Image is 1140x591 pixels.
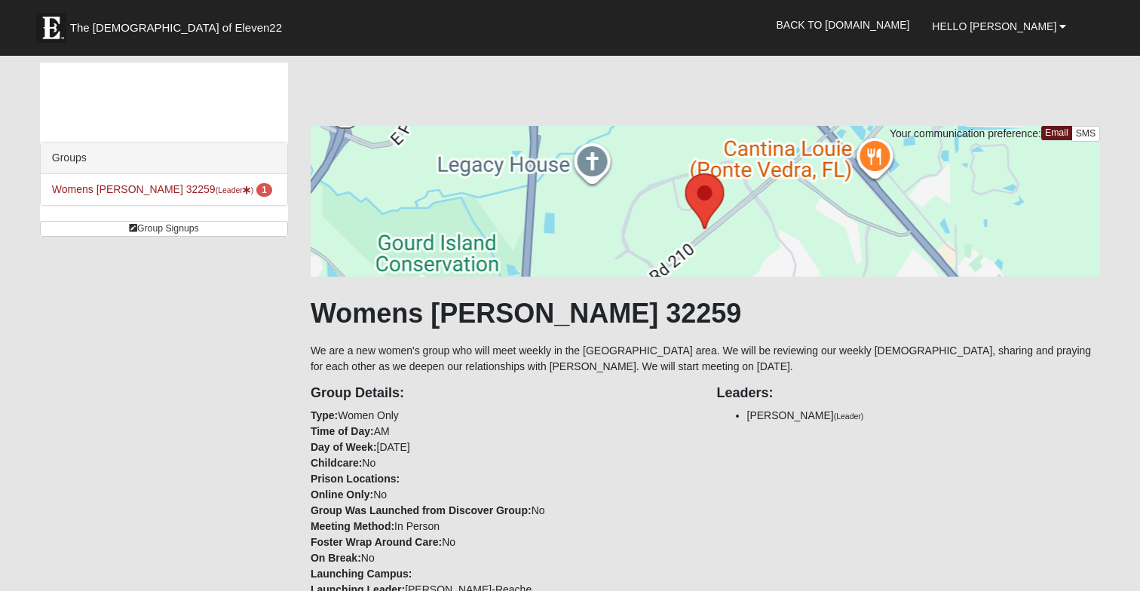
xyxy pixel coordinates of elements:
span: Your communication preference: [890,127,1041,139]
strong: Time of Day: [311,425,374,437]
strong: Foster Wrap Around Care: [311,536,442,548]
a: Group Signups [40,221,288,237]
strong: Type: [311,409,338,421]
strong: Prison Locations: [311,473,400,485]
strong: Group Was Launched from Discover Group: [311,504,532,516]
span: number of pending members [256,183,272,197]
strong: Online Only: [311,488,373,501]
strong: Day of Week: [311,441,377,453]
a: Email [1041,126,1072,140]
small: (Leader ) [216,185,254,194]
li: [PERSON_NAME] [747,408,1101,424]
small: (Leader) [834,412,864,421]
a: SMS [1071,126,1101,142]
strong: Childcare: [311,457,362,469]
a: Hello [PERSON_NAME] [921,8,1077,45]
strong: On Break: [311,552,361,564]
h4: Leaders: [717,385,1101,402]
h1: Womens [PERSON_NAME] 32259 [311,297,1100,329]
strong: Meeting Method: [311,520,394,532]
img: Eleven22 logo [36,13,66,43]
a: Womens [PERSON_NAME] 32259(Leader) 1 [52,183,272,195]
span: Hello [PERSON_NAME] [932,20,1056,32]
div: Groups [41,142,287,174]
a: Back to [DOMAIN_NAME] [765,6,921,44]
span: The [DEMOGRAPHIC_DATA] of Eleven22 [70,20,282,35]
a: The [DEMOGRAPHIC_DATA] of Eleven22 [29,5,330,43]
h4: Group Details: [311,385,694,402]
